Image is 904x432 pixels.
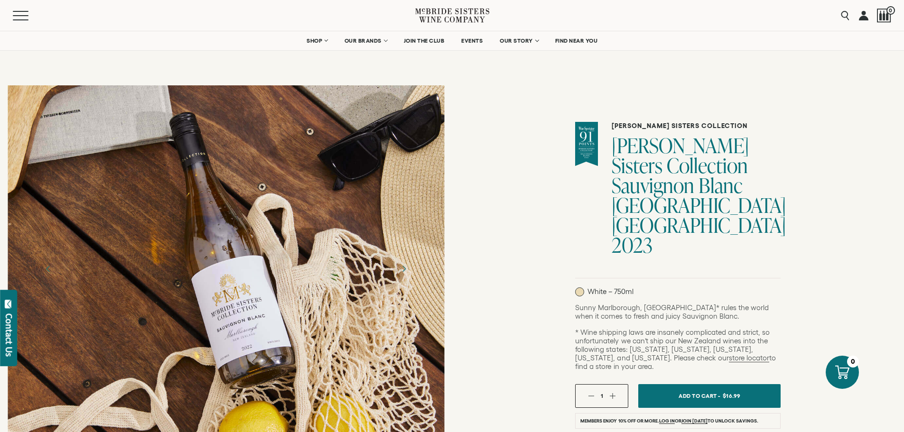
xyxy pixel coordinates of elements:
a: FIND NEAR YOU [549,31,604,50]
h6: [PERSON_NAME] Sisters Collection [612,122,781,130]
p: * Wine shipping laws are insanely complicated and strict, so unfortunately we can’t ship our New ... [575,328,781,371]
div: Contact Us [4,313,14,357]
a: JOIN THE CLUB [398,31,451,50]
a: OUR BRANDS [338,31,393,50]
a: Log in [659,418,675,424]
span: OUR BRANDS [345,37,382,44]
h1: [PERSON_NAME] Sisters Collection Sauvignon Blanc [GEOGRAPHIC_DATA] [GEOGRAPHIC_DATA] 2023 [612,136,781,255]
p: White – 750ml [575,287,634,296]
span: JOIN THE CLUB [404,37,445,44]
a: store locator [729,354,769,362]
li: Members enjoy 10% off or more. or to unlock savings. [575,413,781,429]
div: 0 [847,356,859,368]
a: join [DATE] [681,418,708,424]
span: Add To Cart - [679,389,720,403]
button: Add To Cart - $16.99 [638,384,781,408]
span: 0 [886,6,895,15]
button: Previous [36,257,61,281]
a: SHOP [300,31,334,50]
span: 1 [601,393,603,399]
span: OUR STORY [500,37,533,44]
button: Next [391,257,416,281]
span: EVENTS [461,37,483,44]
button: Mobile Menu Trigger [13,11,47,20]
span: $16.99 [723,389,741,403]
a: OUR STORY [494,31,544,50]
a: EVENTS [455,31,489,50]
span: FIND NEAR YOU [555,37,598,44]
span: SHOP [307,37,323,44]
p: Sunny Marlborough, [GEOGRAPHIC_DATA]* rules the world when it comes to fresh and juicy Sauvignon ... [575,303,781,321]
